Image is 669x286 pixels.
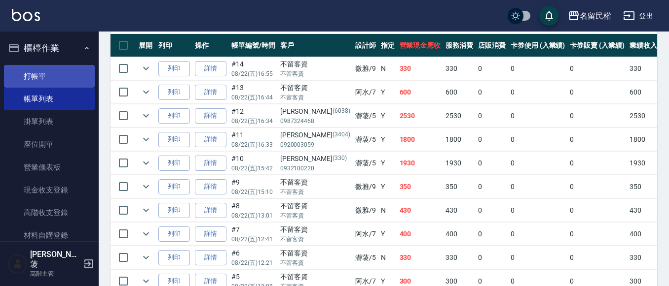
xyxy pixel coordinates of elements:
[567,175,627,198] td: 0
[158,85,190,100] button: 列印
[4,110,95,133] a: 掛單列表
[443,152,476,175] td: 1930
[280,164,350,173] p: 0932100220
[397,81,444,104] td: 600
[378,81,397,104] td: Y
[443,222,476,246] td: 400
[378,34,397,57] th: 指定
[378,152,397,175] td: Y
[280,83,350,93] div: 不留客資
[195,179,226,194] a: 詳情
[397,104,444,127] td: 2530
[397,128,444,151] td: 1800
[567,81,627,104] td: 0
[156,34,192,57] th: 列印
[280,106,350,117] div: [PERSON_NAME]
[278,34,353,57] th: 客戶
[229,175,278,198] td: #9
[353,104,378,127] td: 瀞蓤 /5
[280,201,350,211] div: 不留客資
[231,140,275,149] p: 08/22 (五) 16:33
[231,258,275,267] p: 08/22 (五) 12:21
[353,222,378,246] td: 阿水 /7
[280,188,350,196] p: 不留客資
[476,152,508,175] td: 0
[229,199,278,222] td: #8
[567,104,627,127] td: 0
[397,175,444,198] td: 350
[564,6,615,26] button: 名留民權
[353,81,378,104] td: 阿水 /7
[567,152,627,175] td: 0
[443,175,476,198] td: 350
[378,222,397,246] td: Y
[567,57,627,80] td: 0
[195,203,226,218] a: 詳情
[4,133,95,156] a: 座位開單
[378,175,397,198] td: Y
[158,179,190,194] button: 列印
[627,128,660,151] td: 1800
[476,128,508,151] td: 0
[139,156,153,170] button: expand row
[539,6,559,26] button: save
[4,224,95,247] a: 材料自購登錄
[627,222,660,246] td: 400
[139,61,153,76] button: expand row
[4,35,95,61] button: 櫃檯作業
[280,130,350,140] div: [PERSON_NAME]
[378,104,397,127] td: Y
[443,104,476,127] td: 2530
[30,269,80,278] p: 高階主管
[229,222,278,246] td: #7
[231,69,275,78] p: 08/22 (五) 16:55
[476,222,508,246] td: 0
[443,246,476,269] td: 330
[353,199,378,222] td: 微雅 /9
[280,69,350,78] p: 不留客資
[508,81,568,104] td: 0
[229,128,278,151] td: #11
[333,154,347,164] p: (330)
[229,152,278,175] td: #10
[353,152,378,175] td: 瀞蓤 /5
[508,175,568,198] td: 0
[627,34,660,57] th: 業績收入
[397,199,444,222] td: 430
[567,128,627,151] td: 0
[280,154,350,164] div: [PERSON_NAME]
[12,9,40,21] img: Logo
[443,81,476,104] td: 600
[567,222,627,246] td: 0
[231,93,275,102] p: 08/22 (五) 16:44
[195,132,226,147] a: 詳情
[627,175,660,198] td: 350
[158,61,190,76] button: 列印
[619,7,657,25] button: 登出
[627,199,660,222] td: 430
[229,57,278,80] td: #14
[280,211,350,220] p: 不留客資
[378,199,397,222] td: N
[476,57,508,80] td: 0
[476,104,508,127] td: 0
[443,34,476,57] th: 服務消費
[280,235,350,244] p: 不留客資
[4,201,95,224] a: 高階收支登錄
[195,61,226,76] a: 詳情
[508,128,568,151] td: 0
[280,59,350,69] div: 不留客資
[139,132,153,147] button: expand row
[476,81,508,104] td: 0
[229,104,278,127] td: #12
[508,246,568,269] td: 0
[192,34,229,57] th: 操作
[580,10,611,22] div: 名留民權
[4,65,95,88] a: 打帳單
[627,152,660,175] td: 1930
[280,177,350,188] div: 不留客資
[158,203,190,218] button: 列印
[397,222,444,246] td: 400
[378,246,397,269] td: N
[229,81,278,104] td: #13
